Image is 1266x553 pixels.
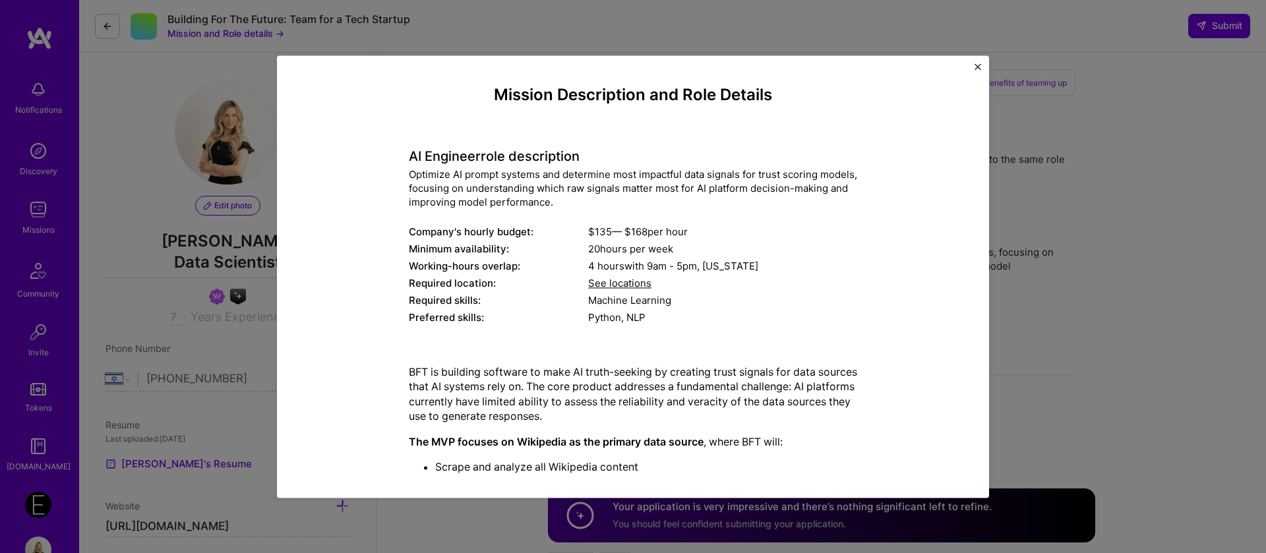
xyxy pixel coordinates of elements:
[588,310,857,324] div: Python, NLP
[409,364,857,424] p: BFT is building software to make AI truth-seeking by creating trust signals for data sources that...
[409,86,857,105] h4: Mission Description and Role Details
[644,260,702,272] span: 9am - 5pm ,
[588,259,857,273] div: 4 hours with [US_STATE]
[409,435,704,448] strong: The MVP focuses on Wikipedia as the primary data source
[409,293,588,307] div: Required skills:
[409,225,588,239] div: Company's hourly budget:
[409,259,588,273] div: Working-hours overlap:
[409,276,588,290] div: Required location:
[588,293,857,307] div: Machine Learning
[435,459,857,474] p: Scrape and analyze all Wikipedia content
[409,434,857,449] p: , where BFT will:
[409,167,857,209] div: Optimize AI prompt systems and determine most impactful data signals for trust scoring models, fo...
[409,242,588,256] div: Minimum availability:
[409,310,588,324] div: Preferred skills:
[975,63,981,77] button: Close
[588,225,857,239] div: $ 135 — $ 168 per hour
[409,148,857,164] h4: AI Engineer role description
[588,242,857,256] div: 20 hours per week
[588,277,651,289] span: See locations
